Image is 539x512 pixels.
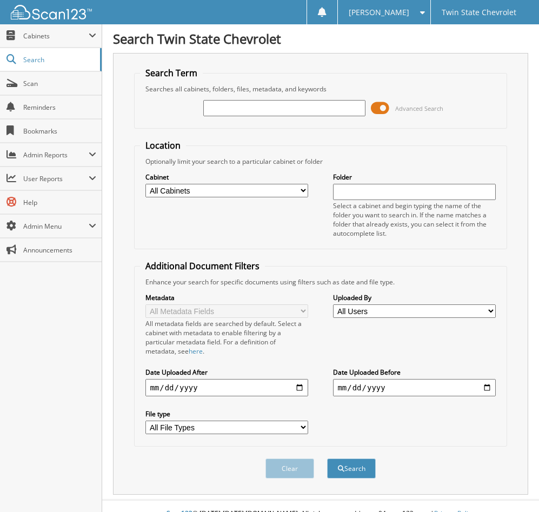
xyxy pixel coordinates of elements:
[145,319,308,356] div: All metadata fields are searched by default. Select a cabinet with metadata to enable filtering b...
[23,103,96,112] span: Reminders
[327,458,376,478] button: Search
[11,5,92,19] img: scan123-logo-white.svg
[140,157,501,166] div: Optionally limit your search to a particular cabinet or folder
[265,458,314,478] button: Clear
[145,379,308,396] input: start
[23,127,96,136] span: Bookmarks
[23,55,95,64] span: Search
[442,9,516,16] span: Twin State Chevrolet
[140,139,186,151] legend: Location
[23,222,89,231] span: Admin Menu
[333,379,495,396] input: end
[333,201,495,238] div: Select a cabinet and begin typing the name of the folder you want to search in. If the name match...
[23,245,96,255] span: Announcements
[23,174,89,183] span: User Reports
[23,31,89,41] span: Cabinets
[23,150,89,159] span: Admin Reports
[395,104,443,112] span: Advanced Search
[189,347,203,356] a: here
[485,460,539,512] iframe: Chat Widget
[333,293,495,302] label: Uploaded By
[140,67,203,79] legend: Search Term
[140,277,501,287] div: Enhance your search for specific documents using filters such as date and file type.
[23,198,96,207] span: Help
[333,172,495,182] label: Folder
[145,172,308,182] label: Cabinet
[140,260,265,272] legend: Additional Document Filters
[140,84,501,94] div: Searches all cabinets, folders, files, metadata, and keywords
[23,79,96,88] span: Scan
[145,293,308,302] label: Metadata
[349,9,409,16] span: [PERSON_NAME]
[333,368,495,377] label: Date Uploaded Before
[145,368,308,377] label: Date Uploaded After
[113,30,528,48] h1: Search Twin State Chevrolet
[145,409,308,418] label: File type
